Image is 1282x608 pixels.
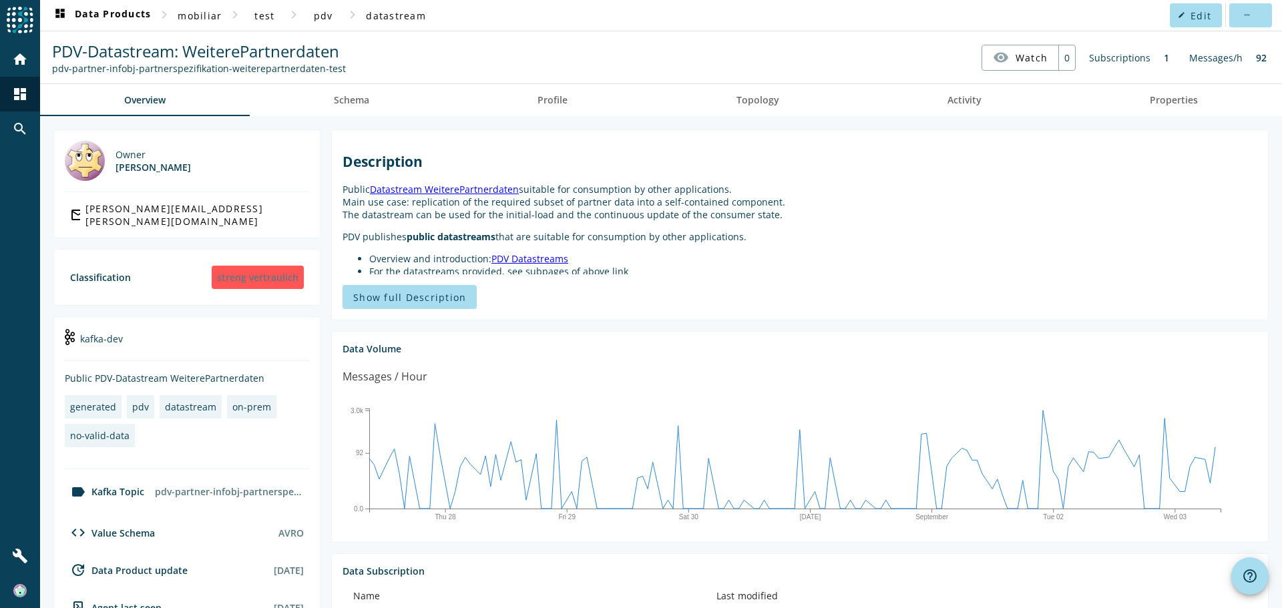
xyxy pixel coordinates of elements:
[52,40,339,62] span: PDV-Datastream: WeiterePartnerdaten
[65,329,75,345] img: kafka-dev
[70,429,130,442] div: no-valid-data
[13,584,27,597] img: e439d4ab591478e8401a39cfa6a0e19e
[1082,45,1157,71] div: Subscriptions
[345,7,361,23] mat-icon: chevron_right
[278,527,304,539] div: AVRO
[132,400,149,413] div: pdv
[12,548,28,564] mat-icon: build
[1191,9,1211,22] span: Edit
[1164,513,1187,521] text: Wed 03
[370,183,519,196] a: Datastream WeiterePartnerdaten
[212,266,304,289] div: streng vertraulich
[343,230,1257,243] p: PDV publishes that are suitable for consumption by other applications.
[1043,513,1064,521] text: Tue 02
[165,400,216,413] div: datastream
[227,7,243,23] mat-icon: chevron_right
[1249,45,1273,71] div: 92
[369,252,1257,265] li: Overview and introduction:
[343,368,427,385] div: Messages / Hour
[1150,95,1198,105] span: Properties
[65,525,155,541] div: Value Schema
[491,252,568,265] a: PDV Datastreams
[70,207,80,223] mat-icon: mail_outline
[254,9,274,22] span: test
[435,513,456,521] text: Thu 28
[232,400,271,413] div: on-prem
[52,7,68,23] mat-icon: dashboard
[351,407,364,414] text: 3.0k
[286,7,302,23] mat-icon: chevron_right
[343,565,1257,577] div: Data Subscription
[558,513,576,521] text: Fri 29
[243,3,286,27] button: test
[369,265,1257,278] li: For the datastreams provided, see subpages of above link
[12,51,28,67] mat-icon: home
[47,3,156,27] button: Data Products
[150,480,309,503] div: pdv-partner-infobj-partnerspezifikation-weiterepartnerdaten-test
[65,141,105,181] img: Bernhard Krenger
[982,45,1058,69] button: Watch
[343,285,477,309] button: Show full Description
[736,95,779,105] span: Topology
[800,513,821,521] text: [DATE]
[65,203,309,227] a: [PERSON_NAME][EMAIL_ADDRESS][PERSON_NAME][DOMAIN_NAME]
[172,3,227,27] button: mobiliar
[1242,568,1258,584] mat-icon: help_outline
[1016,46,1048,69] span: Watch
[124,95,166,105] span: Overview
[1058,45,1075,70] div: 0
[302,3,345,27] button: pdv
[65,562,188,578] div: Data Product update
[1243,11,1250,19] mat-icon: more_horiz
[70,525,86,541] mat-icon: code
[679,513,698,521] text: Sat 30
[993,49,1009,65] mat-icon: visibility
[343,342,1257,355] div: Data Volume
[947,95,982,105] span: Activity
[12,86,28,102] mat-icon: dashboard
[52,62,346,75] div: Kafka Topic: pdv-partner-infobj-partnerspezifikation-weiterepartnerdaten-test
[12,121,28,137] mat-icon: search
[116,148,191,161] div: Owner
[85,202,304,228] div: [PERSON_NAME][EMAIL_ADDRESS][PERSON_NAME][DOMAIN_NAME]
[354,505,363,513] text: 0.0
[70,271,131,284] div: Classification
[65,484,144,500] div: Kafka Topic
[70,484,86,500] mat-icon: label
[70,400,116,413] div: generated
[407,230,495,243] strong: public datastreams
[274,564,304,577] div: [DATE]
[1183,45,1249,71] div: Messages/h
[361,3,431,27] button: datastream
[156,7,172,23] mat-icon: chevron_right
[343,183,1257,221] p: Public suitable for consumption by other applications. Main use case: replication of the required...
[1178,11,1185,19] mat-icon: edit
[314,9,333,22] span: pdv
[915,513,949,521] text: September
[353,291,466,304] span: Show full Description
[178,9,222,22] span: mobiliar
[356,449,364,457] text: 92
[343,152,1257,171] h2: Description
[70,562,86,578] mat-icon: update
[366,9,426,22] span: datastream
[116,161,191,174] div: [PERSON_NAME]
[1170,3,1222,27] button: Edit
[538,95,568,105] span: Profile
[65,328,309,361] div: kafka-dev
[65,372,309,384] div: Public PDV-Datastream WeiterePartnerdaten
[334,95,369,105] span: Schema
[52,7,151,23] span: Data Products
[1157,45,1176,71] div: 1
[7,7,33,33] img: spoud-logo.svg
